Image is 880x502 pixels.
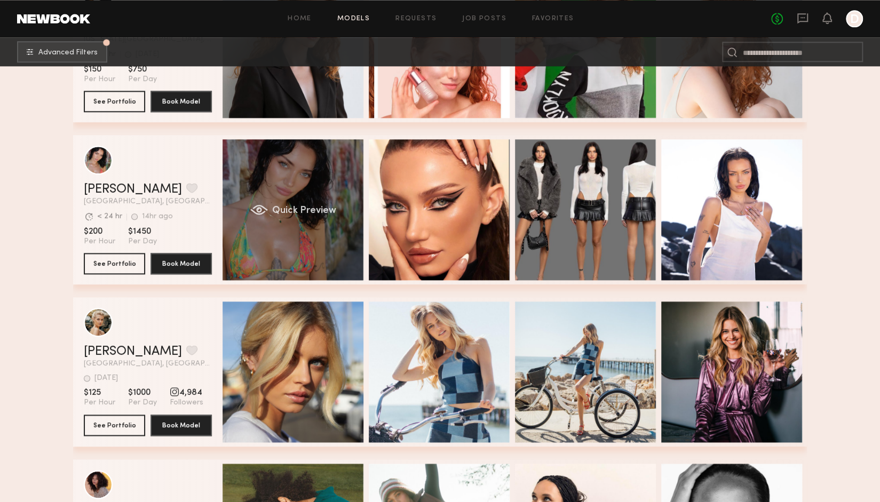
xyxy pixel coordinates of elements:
[150,253,212,274] button: Book Model
[170,387,203,398] span: 4,984
[272,206,336,216] span: Quick Preview
[128,387,157,398] span: $1000
[84,415,145,436] button: See Portfolio
[128,398,157,408] span: Per Day
[142,213,173,220] div: 14hr ago
[84,345,182,358] a: [PERSON_NAME]
[84,198,212,205] span: [GEOGRAPHIC_DATA], [GEOGRAPHIC_DATA]
[84,75,115,84] span: Per Hour
[337,15,370,22] a: Models
[128,226,157,237] span: $1450
[150,91,212,112] button: Book Model
[532,15,574,22] a: Favorites
[170,398,203,408] span: Followers
[128,64,157,75] span: $750
[97,213,122,220] div: < 24 hr
[84,387,115,398] span: $125
[395,15,437,22] a: Requests
[150,415,212,436] button: Book Model
[17,41,107,62] button: Advanced Filters
[128,75,157,84] span: Per Day
[94,374,118,382] div: [DATE]
[288,15,312,22] a: Home
[84,226,115,237] span: $200
[38,49,98,57] span: Advanced Filters
[84,398,115,408] span: Per Hour
[128,237,157,246] span: Per Day
[846,10,863,27] a: D
[462,15,506,22] a: Job Posts
[84,91,145,112] button: See Portfolio
[84,360,212,368] span: [GEOGRAPHIC_DATA], [GEOGRAPHIC_DATA]
[84,253,145,274] button: See Portfolio
[84,64,115,75] span: $150
[84,237,115,246] span: Per Hour
[84,183,182,196] a: [PERSON_NAME]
